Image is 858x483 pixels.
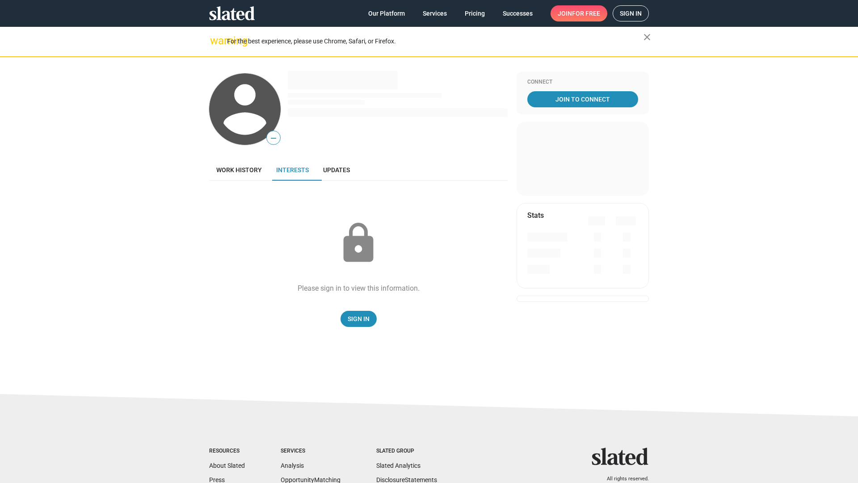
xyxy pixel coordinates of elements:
[341,311,377,327] a: Sign In
[269,159,316,181] a: Interests
[227,35,643,47] div: For the best experience, please use Chrome, Safari, or Firefox.
[281,462,304,469] a: Analysis
[316,159,357,181] a: Updates
[416,5,454,21] a: Services
[465,5,485,21] span: Pricing
[620,6,642,21] span: Sign in
[527,79,638,86] div: Connect
[368,5,405,21] span: Our Platform
[527,211,544,220] mat-card-title: Stats
[209,448,245,455] div: Resources
[210,35,221,46] mat-icon: warning
[348,311,370,327] span: Sign In
[376,462,421,469] a: Slated Analytics
[458,5,492,21] a: Pricing
[216,166,262,174] span: Work history
[298,284,420,293] div: Please sign in to view this information.
[361,5,412,21] a: Our Platform
[572,5,600,21] span: for free
[209,462,245,469] a: About Slated
[423,5,447,21] span: Services
[503,5,533,21] span: Successes
[529,91,636,107] span: Join To Connect
[496,5,540,21] a: Successes
[527,91,638,107] a: Join To Connect
[376,448,437,455] div: Slated Group
[209,159,269,181] a: Work history
[613,5,649,21] a: Sign in
[558,5,600,21] span: Join
[267,132,280,144] span: —
[281,448,341,455] div: Services
[276,166,309,174] span: Interests
[642,32,652,42] mat-icon: close
[551,5,607,21] a: Joinfor free
[336,221,381,266] mat-icon: lock
[323,166,350,174] span: Updates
